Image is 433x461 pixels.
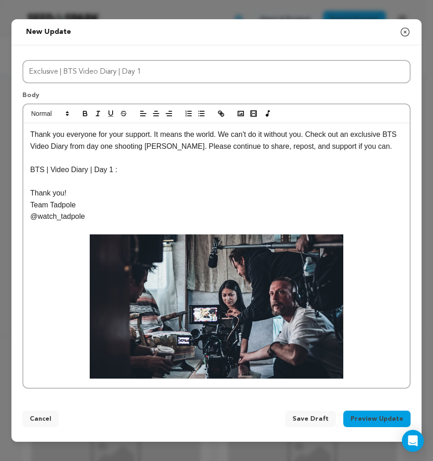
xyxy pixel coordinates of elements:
[30,187,403,199] p: Thank you!
[90,234,343,379] img: 1758577456-BTS%201.jpg
[402,430,424,452] div: Open Intercom Messenger
[22,91,411,103] p: Body
[30,129,403,152] p: Thank you everyone for your support. It means the world. We can't do it without you. Check out an...
[292,414,329,423] span: Save Draft
[22,60,411,83] input: Title
[285,411,336,427] button: Save Draft
[343,411,411,427] button: Preview Update
[30,211,403,222] p: @watch_tadpole
[26,28,71,36] span: New update
[22,411,59,427] button: Cancel
[30,164,403,176] p: BTS | Video Diary | Day 1 :
[30,199,403,211] p: Team Tadpole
